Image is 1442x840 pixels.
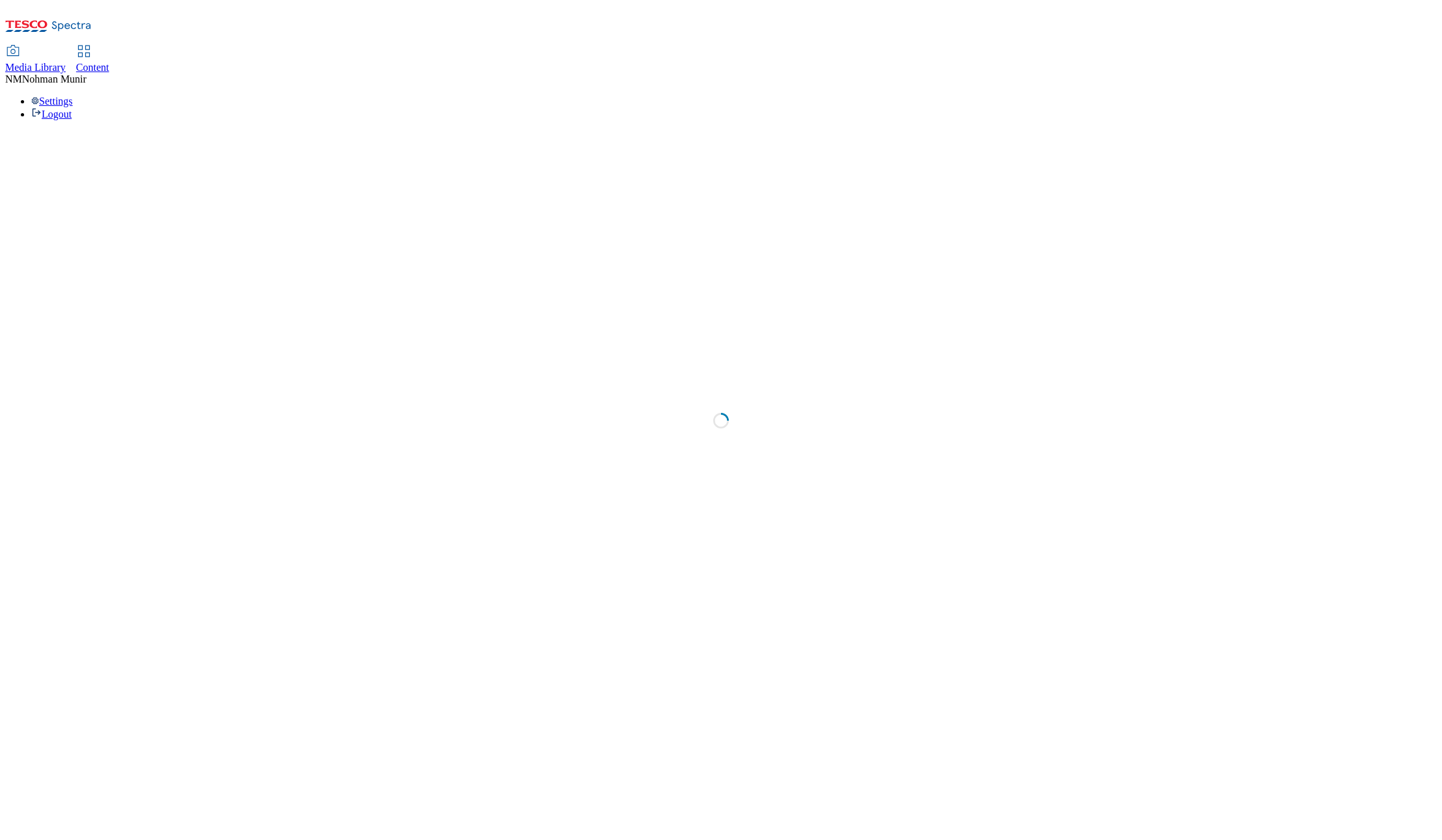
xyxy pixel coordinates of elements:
a: Logout [31,109,72,120]
span: Media Library [5,62,66,73]
a: Media Library [5,46,66,73]
span: NM [5,73,22,85]
a: Settings [31,96,73,107]
a: Content [76,46,109,73]
span: Nohman Munir [22,73,87,85]
span: Content [76,62,109,73]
